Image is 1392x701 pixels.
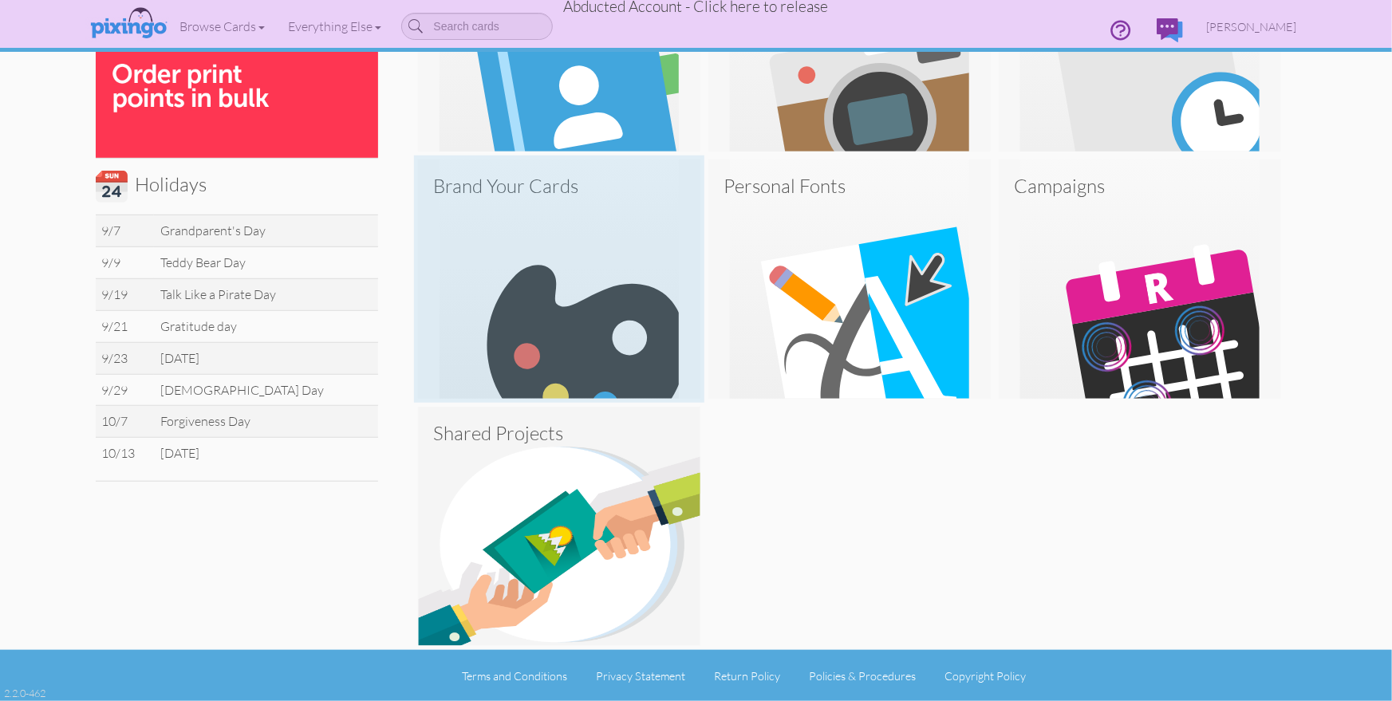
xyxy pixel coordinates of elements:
td: 9/7 [96,215,155,247]
span: [PERSON_NAME] [1207,20,1297,33]
td: Forgiveness Day [154,406,377,438]
td: Teddy Bear Day [154,247,377,279]
td: 9/21 [96,310,155,342]
td: 10/7 [96,406,155,438]
a: Policies & Procedures [809,669,916,683]
td: Grandparent's Day [154,215,377,247]
h3: Brand Your Cards [434,175,684,196]
td: [DATE] [154,438,377,469]
img: personal-font.svg [708,159,991,399]
img: ripll_dashboard.svg [999,159,1281,399]
td: 9/9 [96,247,155,279]
img: shared-projects.png [418,407,700,646]
h3: Shared Projects [434,423,684,443]
img: pixingo logo [86,4,171,44]
td: [DEMOGRAPHIC_DATA] Day [154,374,377,406]
h3: Campaigns [1015,175,1265,196]
td: Gratitude day [154,310,377,342]
td: Talk Like a Pirate Day [154,278,377,310]
a: Everything Else [277,6,393,46]
td: 9/23 [96,342,155,374]
td: [DATE] [154,342,377,374]
h3: Personal Fonts [724,175,975,196]
td: 10/13 [96,438,155,469]
a: [PERSON_NAME] [1195,6,1309,47]
input: Search cards [401,13,553,40]
div: 2.2.0-462 [4,686,45,700]
a: Copyright Policy [944,669,1026,683]
a: Return Policy [714,669,780,683]
a: Privacy Statement [596,669,685,683]
td: 9/19 [96,278,155,310]
a: Terms and Conditions [462,669,567,683]
img: comments.svg [1157,18,1183,42]
td: 9/29 [96,374,155,406]
h3: Holidays [96,171,366,203]
img: brand-cards.svg [418,159,700,399]
a: Browse Cards [168,6,277,46]
img: calendar.svg [96,171,128,203]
